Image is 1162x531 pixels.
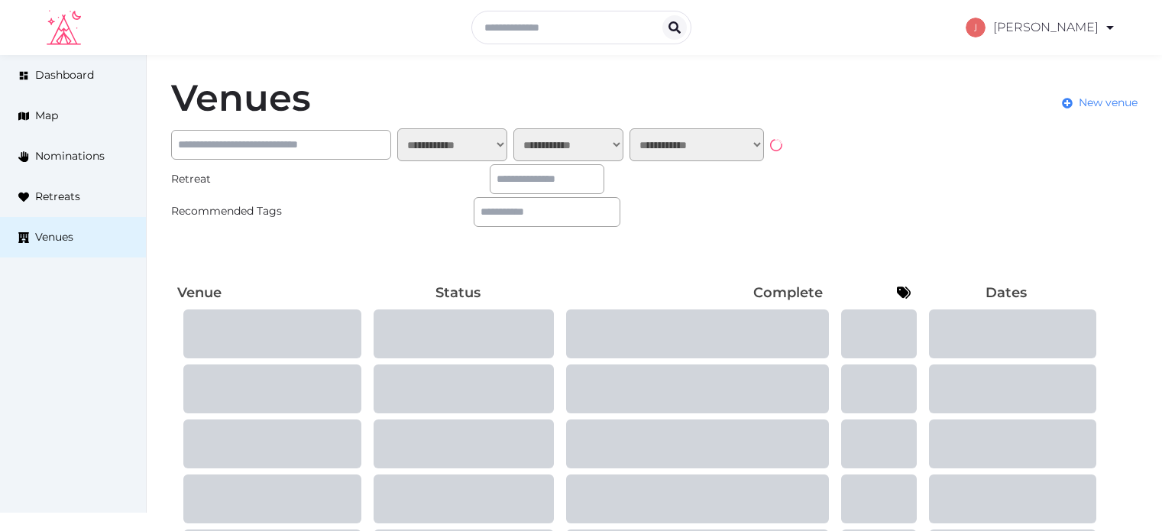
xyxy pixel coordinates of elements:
[171,279,361,306] th: Venue
[171,171,318,187] div: Retreat
[917,279,1097,306] th: Dates
[966,6,1116,49] a: [PERSON_NAME]
[171,79,311,116] h1: Venues
[361,279,554,306] th: Status
[35,67,94,83] span: Dashboard
[35,148,105,164] span: Nominations
[1079,95,1138,111] span: New venue
[35,229,73,245] span: Venues
[554,279,829,306] th: Complete
[35,189,80,205] span: Retreats
[171,203,318,219] div: Recommended Tags
[1062,95,1138,111] a: New venue
[35,108,58,124] span: Map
